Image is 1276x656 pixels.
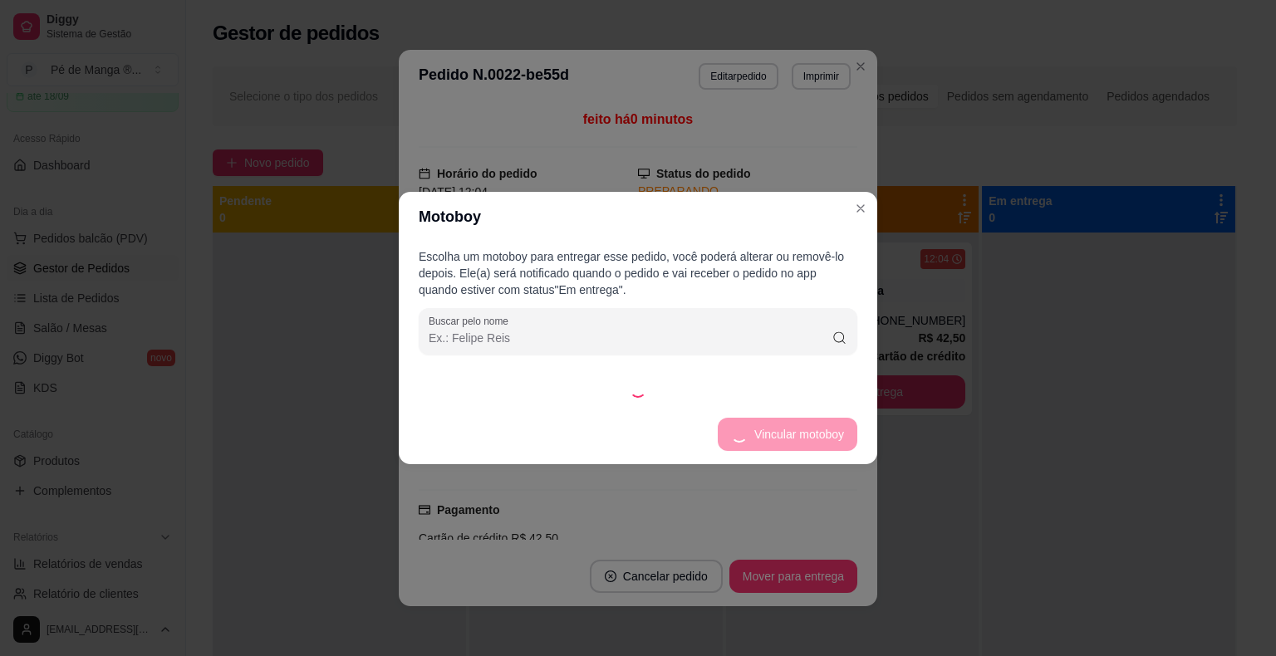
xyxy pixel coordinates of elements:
button: Close [847,195,874,222]
p: Escolha um motoboy para entregar esse pedido, você poderá alterar ou removê-lo depois. Ele(a) ser... [419,248,857,298]
div: Loading [630,381,646,398]
label: Buscar pelo nome [429,314,514,328]
header: Motoboy [399,192,877,242]
input: Buscar pelo nome [429,330,832,346]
